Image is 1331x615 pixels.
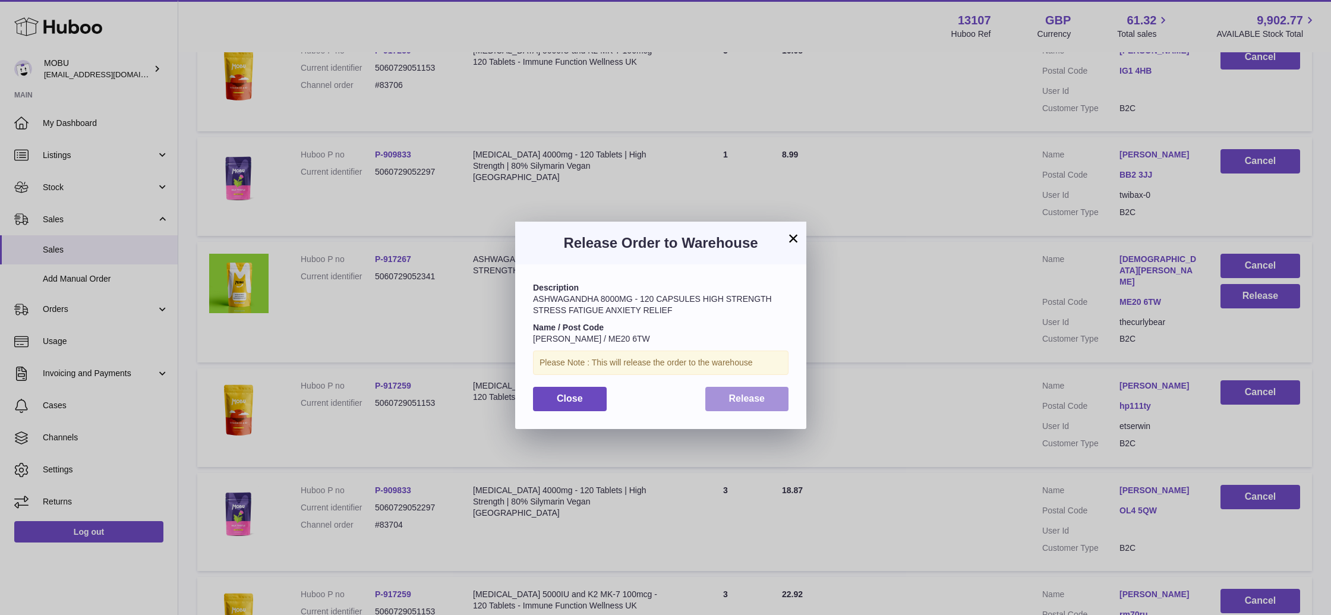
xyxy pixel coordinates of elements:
[786,231,800,245] button: ×
[533,351,788,375] div: Please Note : This will release the order to the warehouse
[533,334,650,343] span: [PERSON_NAME] / ME20 6TW
[533,323,604,332] strong: Name / Post Code
[533,234,788,253] h3: Release Order to Warehouse
[729,393,765,403] span: Release
[533,283,579,292] strong: Description
[533,294,772,315] span: ASHWAGANDHA 8000MG - 120 CAPSULES HIGH STRENGTH STRESS FATIGUE ANXIETY RELIEF
[705,387,789,411] button: Release
[557,393,583,403] span: Close
[533,387,607,411] button: Close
